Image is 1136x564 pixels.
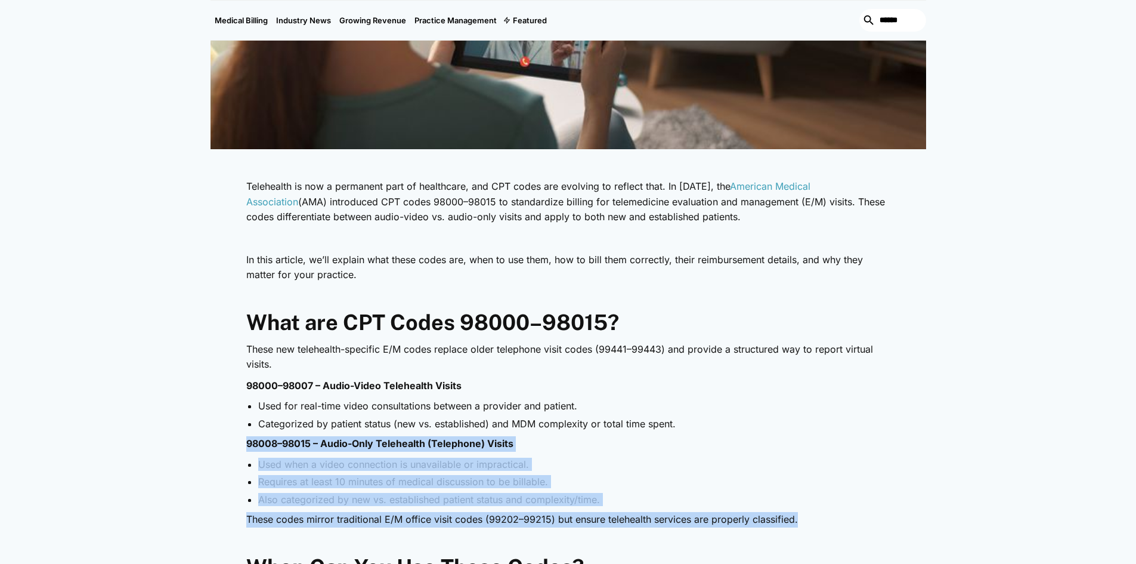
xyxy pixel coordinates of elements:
a: Industry News [272,1,335,40]
a: Growing Revenue [335,1,410,40]
p: These codes mirror traditional E/M office visit codes (99202–99215) but ensure telehealth service... [246,512,890,528]
li: Used for real-time video consultations between a provider and patient. [258,399,890,412]
a: Practice Management [410,1,501,40]
strong: 98000–98007 – Audio-Video Telehealth Visits [246,380,462,392]
div: Featured [513,16,547,25]
li: Categorized by patient status (new vs. established) and MDM complexity or total time spent. [258,417,890,430]
li: Also categorized by new vs. established patient status and complexity/time. [258,493,890,506]
li: Requires at least 10 minutes of medical discussion to be billable. [258,475,890,488]
a: American Medical Association [246,180,810,208]
a: Medical Billing [211,1,272,40]
strong: What are CPT Codes 98000–98015? [246,310,619,335]
p: ‍ [246,231,890,246]
p: Telehealth is now a permanent part of healthcare, and CPT codes are evolving to reflect that. In ... [246,179,890,225]
li: Used when a video connection is unavailable or impractical. [258,458,890,471]
div: Featured [501,1,551,40]
p: These new telehealth-specific E/M codes replace older telephone visit codes (99441–99443) and pro... [246,342,890,372]
p: In this article, we’ll explain what these codes are, when to use them, how to bill them correctly... [246,252,890,283]
strong: 98008–98015 – Audio-Only Telehealth (Telephone) Visits [246,437,513,449]
p: ‍ [246,289,890,304]
p: ‍ [246,534,890,549]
